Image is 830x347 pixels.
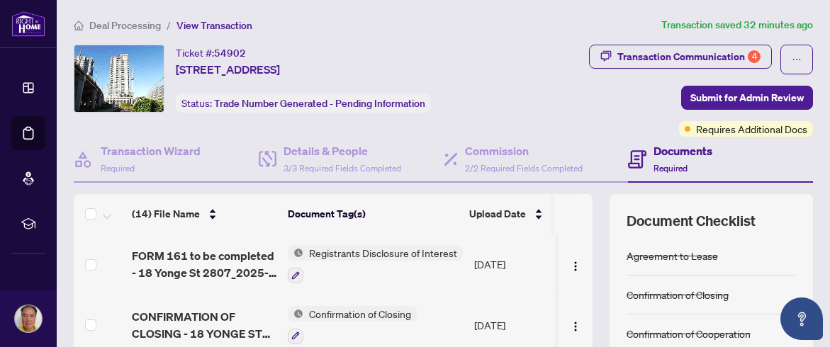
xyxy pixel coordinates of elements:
[288,306,303,322] img: Status Icon
[627,248,718,263] div: Agreement to Lease
[570,261,581,272] img: Logo
[176,45,246,61] div: Ticket #:
[74,21,84,30] span: home
[288,245,463,283] button: Status IconRegistrants Disclosure of Interest
[654,163,688,173] span: Required
[15,305,42,332] img: Profile Icon
[589,45,772,69] button: Transaction Communication4
[696,121,807,137] span: Requires Additional Docs
[627,326,751,341] div: Confirmation of Cooperation
[282,194,464,234] th: Document Tag(s)
[627,211,756,231] span: Document Checklist
[564,253,587,275] button: Logo
[627,287,729,302] div: Confirmation of Closing
[792,55,802,64] span: ellipsis
[681,86,813,110] button: Submit for Admin Review
[101,163,135,173] span: Required
[564,314,587,336] button: Logo
[661,17,813,33] article: Transaction saved 32 minutes ago
[570,321,581,332] img: Logo
[464,194,563,234] th: Upload Date
[132,206,200,222] span: (14) File Name
[176,19,252,32] span: View Transaction
[176,93,431,113] div: Status:
[167,17,171,33] li: /
[214,47,246,59] span: 54902
[284,163,401,173] span: 3/3 Required Fields Completed
[74,45,164,112] img: IMG-C12340867_1.jpg
[303,306,417,322] span: Confirmation of Closing
[284,142,401,159] h4: Details & People
[89,19,161,32] span: Deal Processing
[469,234,568,295] td: [DATE]
[465,163,583,173] span: 2/2 Required Fields Completed
[214,97,425,110] span: Trade Number Generated - Pending Information
[617,45,761,68] div: Transaction Communication
[176,61,280,78] span: [STREET_ADDRESS]
[748,50,761,63] div: 4
[465,142,583,159] h4: Commission
[101,142,201,159] h4: Transaction Wizard
[132,308,276,342] span: CONFIRMATION OF CLOSING - 18 YONGE ST 2807.pdf
[303,245,463,261] span: Registrants Disclosure of Interest
[690,86,804,109] span: Submit for Admin Review
[469,206,526,222] span: Upload Date
[126,194,282,234] th: (14) File Name
[288,306,417,344] button: Status IconConfirmation of Closing
[780,297,823,340] button: Open asap
[11,11,45,37] img: logo
[288,245,303,261] img: Status Icon
[654,142,712,159] h4: Documents
[132,247,276,281] span: FORM 161 to be completed - 18 Yonge St 2807_2025-09-30 15_48_54 EXECUTED.pdf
